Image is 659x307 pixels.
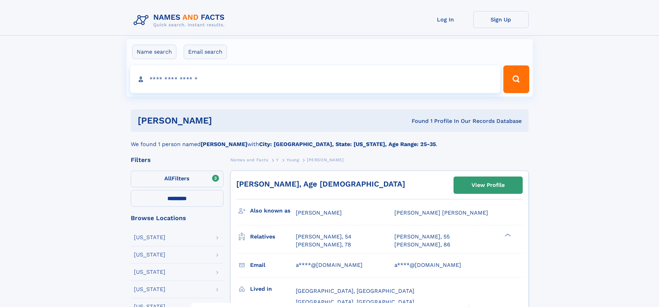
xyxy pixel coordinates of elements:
[164,175,172,182] span: All
[418,11,473,28] a: Log In
[296,233,351,241] a: [PERSON_NAME], 54
[296,209,342,216] span: [PERSON_NAME]
[286,155,299,164] a: Young
[394,241,450,249] a: [PERSON_NAME], 86
[131,215,223,221] div: Browse Locations
[131,132,529,148] div: We found 1 person named with .
[259,141,436,147] b: City: [GEOGRAPHIC_DATA], State: [US_STATE], Age Range: 25-35
[134,252,165,258] div: [US_STATE]
[134,287,165,292] div: [US_STATE]
[134,235,165,240] div: [US_STATE]
[473,11,529,28] a: Sign Up
[130,65,501,93] input: search input
[250,231,296,243] h3: Relatives
[503,65,529,93] button: Search Button
[276,155,279,164] a: Y
[236,180,405,188] a: [PERSON_NAME], Age [DEMOGRAPHIC_DATA]
[296,299,414,305] span: [GEOGRAPHIC_DATA], [GEOGRAPHIC_DATA]
[131,171,223,187] label: Filters
[184,45,227,59] label: Email search
[307,157,344,162] span: [PERSON_NAME]
[503,233,511,237] div: ❯
[138,116,312,125] h1: [PERSON_NAME]
[201,141,247,147] b: [PERSON_NAME]
[250,259,296,271] h3: Email
[394,233,450,241] a: [PERSON_NAME], 55
[134,269,165,275] div: [US_STATE]
[132,45,176,59] label: Name search
[312,117,522,125] div: Found 1 Profile In Our Records Database
[472,177,505,193] div: View Profile
[250,283,296,295] h3: Lived in
[454,177,522,193] a: View Profile
[394,209,488,216] span: [PERSON_NAME] [PERSON_NAME]
[286,157,299,162] span: Young
[131,157,223,163] div: Filters
[230,155,268,164] a: Names and Facts
[296,288,414,294] span: [GEOGRAPHIC_DATA], [GEOGRAPHIC_DATA]
[250,205,296,217] h3: Also known as
[276,157,279,162] span: Y
[131,11,230,30] img: Logo Names and Facts
[296,241,351,249] a: [PERSON_NAME], 78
